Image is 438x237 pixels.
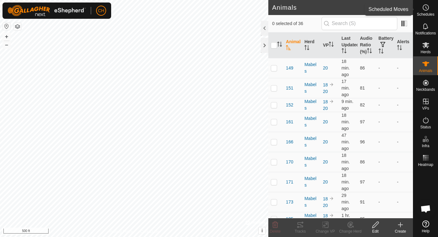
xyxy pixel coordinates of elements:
div: Edit [363,229,388,234]
div: Create [388,229,413,234]
th: Audio Ratio (%) [358,33,376,58]
td: - [394,172,413,192]
span: 91 [360,199,365,204]
p-sorticon: Activate to sort [286,46,291,51]
div: Mabels [304,135,318,148]
div: Tracks [288,229,313,234]
button: – [3,41,10,49]
p-sorticon: Activate to sort [342,49,347,54]
span: Help [422,229,430,233]
a: 20 [323,179,328,184]
span: 82 [360,102,365,107]
span: 97 [360,179,365,184]
div: Mabels [304,115,318,128]
div: Open chat [416,199,435,218]
span: Sep 26, 2025 at 4:52 PM [342,133,350,151]
th: VP [321,33,339,58]
span: 95 [360,216,365,221]
img: to [329,82,334,87]
button: + [3,33,10,40]
a: 18 [323,82,328,87]
span: 97 [360,119,365,124]
span: 166 [286,139,293,145]
span: 81 [360,85,365,90]
div: Mabels [304,155,318,168]
span: i [261,228,263,233]
span: 86 [360,65,365,70]
button: Map Layers [14,23,21,30]
a: 20 [323,119,328,124]
span: Sep 26, 2025 at 5:20 PM [342,113,350,131]
span: 0 selected of 36 [272,20,321,27]
span: Sep 26, 2025 at 5:20 PM [342,59,350,77]
div: Mabels [304,81,318,95]
img: to [329,99,334,104]
span: Status [420,125,431,129]
input: Search (S) [322,17,397,30]
div: Change VP [313,229,338,234]
span: 152 [286,102,293,108]
td: - [376,172,394,192]
a: Privacy Policy [110,229,133,234]
span: Schedules [417,13,434,16]
a: 20 [323,139,328,144]
span: Sep 26, 2025 at 3:40 PM [342,213,350,224]
th: Last Updated [339,33,358,58]
p-sorticon: Activate to sort [304,46,309,51]
th: Alerts [394,33,413,58]
a: 20 [323,203,328,208]
th: Herd [302,33,320,58]
td: - [376,112,394,132]
span: 149 [286,65,293,71]
span: Delete [270,229,281,234]
p-sorticon: Activate to sort [329,43,334,48]
div: Mabels [304,212,318,225]
td: - [394,152,413,172]
span: Sep 26, 2025 at 5:20 PM [342,153,350,171]
span: Herds [420,50,430,54]
a: 20 [323,89,328,94]
th: Animal [283,33,302,58]
span: 170 [286,159,293,165]
td: - [394,78,413,98]
p-sorticon: Activate to sort [397,46,402,51]
span: 185 [286,216,293,222]
span: Sep 26, 2025 at 5:21 PM [342,79,350,97]
span: Sep 26, 2025 at 5:30 PM [342,99,353,111]
p-sorticon: Activate to sort [379,49,384,54]
div: Mabels [304,98,318,111]
span: Sep 26, 2025 at 5:10 PM [342,193,350,211]
button: Reset Map [3,23,10,30]
img: to [329,213,334,218]
span: 171 [286,179,293,185]
p-sorticon: Activate to sort [367,49,372,54]
span: CH [98,8,104,14]
td: - [376,192,394,212]
span: 36 [400,3,407,12]
span: 151 [286,85,293,91]
a: Help [413,218,438,235]
a: 18 [323,196,328,201]
span: Infra [422,144,429,148]
a: 18 [323,213,328,218]
img: to [329,196,334,201]
td: - [394,58,413,78]
td: - [394,192,413,212]
span: 96 [360,139,365,144]
td: - [376,212,394,226]
span: Heatmap [418,163,433,167]
div: Mabels [304,195,318,209]
td: - [376,98,394,112]
p-sorticon: Activate to sort [277,43,282,48]
span: 161 [286,119,293,125]
a: 20 [323,159,328,164]
a: Contact Us [140,229,159,234]
a: 18 [323,99,328,104]
span: Animals [419,69,432,73]
td: - [394,112,413,132]
td: - [394,132,413,152]
span: Notifications [415,31,436,35]
td: - [394,98,413,112]
span: 86 [360,159,365,164]
th: Battery [376,33,394,58]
